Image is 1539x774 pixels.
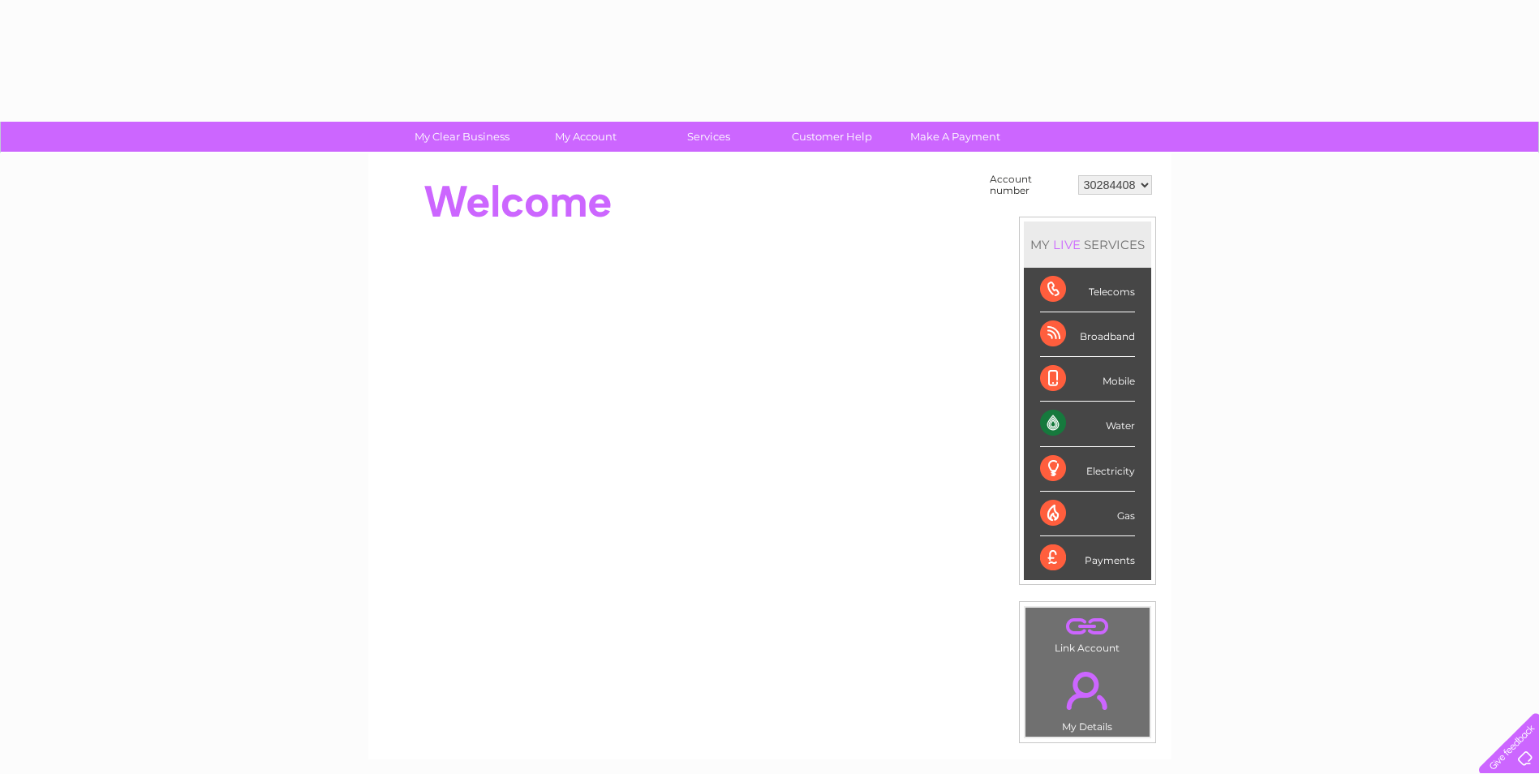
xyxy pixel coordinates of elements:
div: MY SERVICES [1024,221,1151,268]
td: Account number [986,170,1074,200]
a: Services [642,122,776,152]
div: Payments [1040,536,1135,580]
td: Link Account [1025,607,1150,658]
div: Electricity [1040,447,1135,492]
a: . [1030,662,1146,719]
a: My Account [518,122,652,152]
a: Make A Payment [888,122,1022,152]
div: Mobile [1040,357,1135,402]
td: My Details [1025,658,1150,737]
div: Telecoms [1040,268,1135,312]
a: My Clear Business [395,122,529,152]
a: Customer Help [765,122,899,152]
div: Broadband [1040,312,1135,357]
div: LIVE [1050,237,1084,252]
a: . [1030,612,1146,640]
div: Gas [1040,492,1135,536]
div: Water [1040,402,1135,446]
